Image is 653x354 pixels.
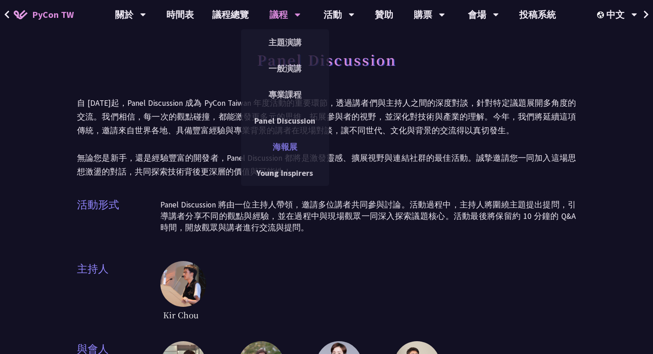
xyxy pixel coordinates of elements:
[77,96,576,179] p: 自 [DATE]起，Panel Discussion 成為 PyCon Taiwan 年度活動的重要環節，透過講者們與主持人之間的深度對談，針對特定議題展開多角度的交流。我們相信，每一次的觀點碰...
[77,197,160,243] span: 活動形式
[241,58,329,79] a: 一般演講
[77,261,160,323] span: 主持人
[241,110,329,131] a: Panel Discussion
[597,11,606,18] img: Locale Icon
[32,8,74,22] span: PyCon TW
[241,84,329,105] a: 專業課程
[241,162,329,184] a: Young Inspirers
[160,261,206,307] img: Kir Chou
[241,136,329,158] a: 海報展
[160,307,202,323] span: Kir Chou
[14,10,27,19] img: Home icon of PyCon TW 2025
[241,32,329,53] a: 主題演講
[5,3,83,26] a: PyCon TW
[160,199,576,234] p: Panel Discussion 將由一位主持人帶領，邀請多位講者共同參與討論。活動過程中，主持人將圍繞主題提出提問，引導講者分享不同的觀點與經驗，並在過程中與現場觀眾一同深入探索議題核心。活動...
